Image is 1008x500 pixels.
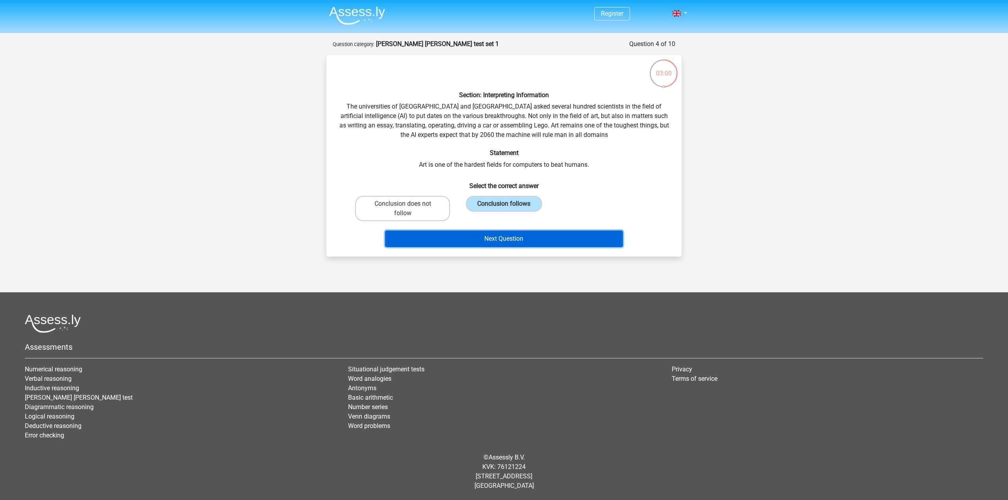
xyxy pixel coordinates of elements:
[333,41,374,47] small: Question category:
[601,10,623,17] a: Register
[466,196,542,212] label: Conclusion follows
[348,365,424,373] a: Situational judgement tests
[672,365,692,373] a: Privacy
[672,375,717,382] a: Terms of service
[348,384,376,392] a: Antonyms
[25,394,133,401] a: [PERSON_NAME] [PERSON_NAME] test
[25,375,72,382] a: Verbal reasoning
[385,231,623,247] button: Next Question
[329,6,385,25] img: Assessly
[25,413,74,420] a: Logical reasoning
[629,39,675,49] div: Question 4 of 10
[25,384,79,392] a: Inductive reasoning
[649,59,678,78] div: 03:00
[330,61,678,250] div: The universities of [GEOGRAPHIC_DATA] and [GEOGRAPHIC_DATA] asked several hundred scientists in t...
[376,40,499,48] strong: [PERSON_NAME] [PERSON_NAME] test set 1
[25,432,64,439] a: Error checking
[19,446,989,497] div: © KVK: 76121224 [STREET_ADDRESS] [GEOGRAPHIC_DATA]
[348,375,391,382] a: Word analogies
[339,176,669,190] h6: Select the correct answer
[25,403,94,411] a: Diagrammatic reasoning
[348,403,388,411] a: Number series
[25,422,82,430] a: Deductive reasoning
[348,413,390,420] a: Venn diagrams
[348,422,390,430] a: Word problems
[339,91,669,99] h6: Section: Interpreting Information
[25,342,983,352] h5: Assessments
[339,149,669,157] h6: Statement
[25,365,82,373] a: Numerical reasoning
[489,454,525,461] a: Assessly B.V.
[348,394,393,401] a: Basic arithmetic
[355,196,450,221] label: Conclusion does not follow
[25,314,81,333] img: Assessly logo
